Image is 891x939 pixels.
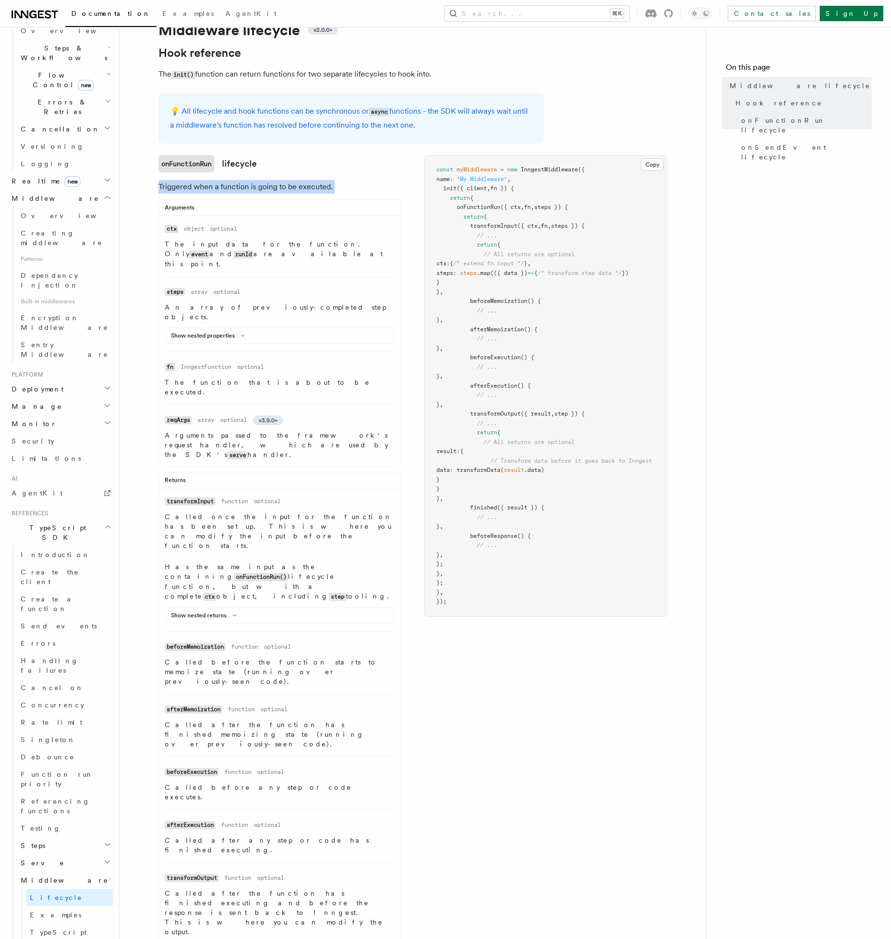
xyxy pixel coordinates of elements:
a: Send events [17,617,113,635]
dd: optional [257,768,284,776]
button: Copy [641,158,664,171]
span: , [527,260,531,267]
span: onFunctionRun [457,204,500,210]
span: steps [460,270,477,276]
span: Middleware [17,875,108,885]
a: Introduction [17,546,113,563]
dd: optional [264,643,291,651]
div: Arguments [159,204,401,216]
h1: Middleware lifecycle [158,21,544,39]
span: Documentation [71,10,151,17]
span: , [531,204,534,210]
dd: optional [210,225,237,233]
span: Examples [162,10,214,17]
p: Triggered when a function is going to be executed. [158,180,401,194]
span: ({ ctx [517,222,537,229]
button: Manage [8,398,113,415]
p: Called before the function starts to memoize state (running over previously-seen code). [165,657,395,686]
span: TypeScript SDK [8,523,104,542]
a: onSendEvent lifecycle [737,139,872,166]
span: AI [8,475,18,483]
span: steps }) { [551,222,585,229]
span: // ... [477,335,497,342]
a: Concurrency [17,696,113,714]
div: Returns [159,476,401,488]
code: afterExecution [165,821,215,829]
span: // ... [477,542,497,548]
span: // ... [477,420,497,427]
p: Called before any step or code executes. [165,782,395,802]
span: } [436,495,440,502]
span: Deployment [8,384,64,394]
span: Steps & Workflows [17,43,107,63]
h4: On this page [726,62,872,77]
span: // All returns are optional [484,251,575,258]
p: The function can return functions for two separate lifecycles to hook into. [158,67,544,81]
span: : [450,176,453,183]
span: Limitations [12,455,81,462]
span: Patterns [17,251,113,267]
a: Limitations [8,450,113,467]
code: step [329,593,346,601]
a: Function run priority [17,766,113,793]
span: () { [517,533,531,539]
span: Sentry Middleware [21,341,108,358]
span: Examples [30,911,81,919]
span: myMiddleware [457,166,497,173]
span: // ... [477,514,497,521]
span: Logging [21,160,71,168]
span: ({ client [457,185,487,192]
span: = [500,166,504,173]
button: Monitor [8,415,113,432]
span: Lifecycle [30,894,82,901]
span: // ... [477,364,497,370]
button: Realtimenew [8,172,113,190]
span: Middleware [8,194,99,203]
a: Sign Up [820,6,883,21]
span: Steps [17,841,45,850]
span: onSendEvent lifecycle [741,143,872,162]
a: onFunctionRun lifecycle [737,112,872,139]
span: /* extend fn input */ [453,260,524,267]
a: Middleware lifecycle [726,77,872,94]
span: Handling failures [21,657,79,674]
span: : [457,448,460,455]
a: AgentKit [220,3,282,26]
a: Create the client [17,563,113,590]
a: Singleton [17,731,113,748]
span: , [440,288,443,295]
span: , [440,570,443,577]
span: steps }) { [534,204,568,210]
span: } [436,279,440,286]
a: Overview [17,22,113,39]
span: Cancel on [21,684,84,691]
p: Called once the input for the function has been set up. This is where you can modify the input be... [165,512,395,550]
span: } [436,316,440,323]
dd: optional [220,416,247,424]
span: Send events [21,622,97,630]
span: , [440,345,443,352]
span: ({ ctx [500,204,521,210]
span: afterMemoization [470,326,524,333]
dd: array [191,288,208,296]
dd: InngestFunction [181,363,231,371]
span: , [487,185,490,192]
span: "My Middleware" [457,176,507,183]
span: transformInput [470,222,517,229]
span: Realtime [8,176,80,186]
span: name [436,176,450,183]
span: Security [12,437,54,445]
dd: function [221,821,248,829]
span: transformOutput [470,410,521,417]
span: , [507,176,511,183]
code: async [369,108,389,116]
button: Errors & Retries [17,93,113,120]
span: AgentKit [12,489,63,497]
span: return [477,429,497,436]
span: } [524,260,527,267]
span: , [521,204,524,210]
span: steps [436,270,453,276]
button: Flow Controlnew [17,66,113,93]
span: { [470,195,473,201]
button: Middleware [17,872,113,889]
